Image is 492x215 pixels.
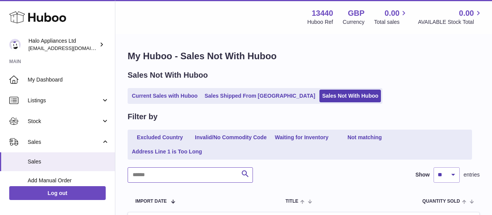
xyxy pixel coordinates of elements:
span: Listings [28,97,101,104]
span: Quantity Sold [422,199,460,204]
h1: My Huboo - Sales Not With Huboo [128,50,480,62]
span: Stock [28,118,101,125]
a: Log out [9,186,106,200]
strong: GBP [348,8,364,18]
label: Show [416,171,430,178]
h2: Filter by [128,112,158,122]
a: Sales Not With Huboo [319,90,381,102]
a: Current Sales with Huboo [129,90,200,102]
a: Not matching [334,131,396,144]
span: Total sales [374,18,408,26]
span: Sales [28,158,109,165]
a: Excluded Country [129,131,191,144]
span: My Dashboard [28,76,109,83]
span: Title [286,199,298,204]
span: 0.00 [385,8,400,18]
a: 0.00 Total sales [374,8,408,26]
span: [EMAIL_ADDRESS][DOMAIN_NAME] [28,45,113,51]
a: Address Line 1 is Too Long [129,145,205,158]
span: AVAILABLE Stock Total [418,18,483,26]
a: Sales Shipped From [GEOGRAPHIC_DATA] [202,90,318,102]
span: 0.00 [459,8,474,18]
img: internalAdmin-13440@internal.huboo.com [9,39,21,50]
strong: 13440 [312,8,333,18]
a: Invalid/No Commodity Code [192,131,269,144]
div: Currency [343,18,365,26]
div: Halo Appliances Ltd [28,37,98,52]
span: entries [464,171,480,178]
a: 0.00 AVAILABLE Stock Total [418,8,483,26]
span: Sales [28,138,101,146]
div: Huboo Ref [307,18,333,26]
a: Waiting for Inventory [271,131,332,144]
h2: Sales Not With Huboo [128,70,208,80]
span: Add Manual Order [28,177,109,184]
span: Import date [135,199,167,204]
